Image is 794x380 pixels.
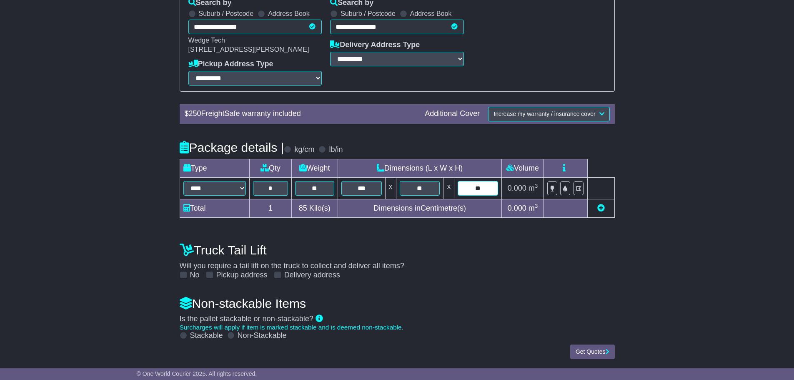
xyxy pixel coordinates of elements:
sup: 3 [535,183,538,189]
h4: Package details | [180,141,284,154]
span: [STREET_ADDRESS][PERSON_NAME] [188,46,309,53]
td: Dimensions in Centimetre(s) [338,199,502,217]
div: Surcharges will apply if item is marked stackable and is deemed non-stackable. [180,324,615,331]
td: Weight [291,159,338,177]
label: Delivery address [284,271,340,280]
td: Kilo(s) [291,199,338,217]
div: $ FreightSafe warranty included [180,109,421,118]
label: kg/cm [294,145,314,154]
label: Stackable [190,331,223,340]
td: x [385,177,396,199]
h4: Truck Tail Lift [180,243,615,257]
button: Increase my warranty / insurance cover [488,107,609,121]
span: m [528,184,538,192]
label: Address Book [268,10,310,18]
td: Dimensions (L x W x H) [338,159,502,177]
td: Type [180,159,249,177]
div: Will you require a tail lift on the truck to collect and deliver all items? [175,239,619,280]
span: 0.000 [508,204,526,212]
sup: 3 [535,203,538,209]
span: 0.000 [508,184,526,192]
label: Delivery Address Type [330,40,420,50]
div: Additional Cover [421,109,484,118]
td: 1 [249,199,291,217]
span: Is the pallet stackable or non-stackable? [180,315,313,323]
span: Wedge Tech [188,37,225,44]
span: 250 [189,109,201,118]
span: © One World Courier 2025. All rights reserved. [137,370,257,377]
td: Volume [502,159,544,177]
span: m [528,204,538,212]
label: Suburb / Postcode [341,10,396,18]
span: Increase my warranty / insurance cover [493,111,595,117]
label: Pickup Address Type [188,60,273,69]
label: Suburb / Postcode [199,10,254,18]
label: Address Book [410,10,452,18]
span: 85 [299,204,307,212]
button: Get Quotes [570,345,615,359]
td: Total [180,199,249,217]
label: lb/in [329,145,343,154]
a: Add new item [597,204,605,212]
label: No [190,271,200,280]
td: Qty [249,159,291,177]
label: Non-Stackable [238,331,287,340]
h4: Non-stackable Items [180,297,615,310]
label: Pickup address [216,271,268,280]
td: x [443,177,454,199]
